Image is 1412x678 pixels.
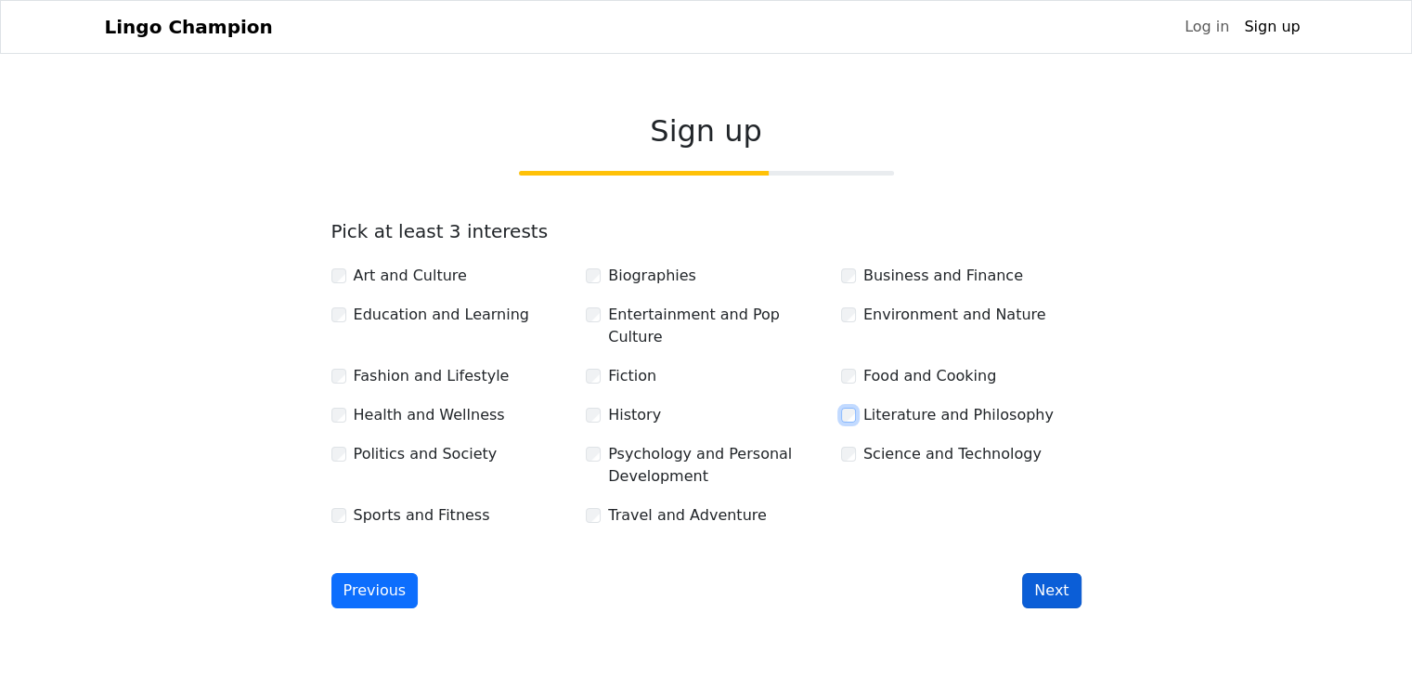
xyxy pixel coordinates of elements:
label: Art and Culture [354,265,467,287]
a: Lingo Champion [105,8,273,46]
h2: Sign up [331,113,1082,149]
label: Entertainment and Pop Culture [608,304,826,348]
label: Fiction [608,365,656,387]
label: Fashion and Lifestyle [354,365,510,387]
label: Literature and Philosophy [863,404,1054,426]
button: Previous [331,573,419,608]
a: Sign up [1237,8,1307,46]
a: Log in [1177,8,1237,46]
button: Next [1022,573,1081,608]
label: Politics and Society [354,443,498,465]
label: Travel and Adventure [608,504,767,527]
label: History [608,404,661,426]
label: Pick at least 3 interests [331,220,549,242]
label: Environment and Nature [863,304,1046,326]
label: Biographies [608,265,696,287]
label: Sports and Fitness [354,504,490,527]
label: Business and Finance [863,265,1023,287]
label: Health and Wellness [354,404,505,426]
label: Food and Cooking [863,365,996,387]
label: Education and Learning [354,304,529,326]
label: Science and Technology [863,443,1042,465]
label: Psychology and Personal Development [608,443,826,488]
